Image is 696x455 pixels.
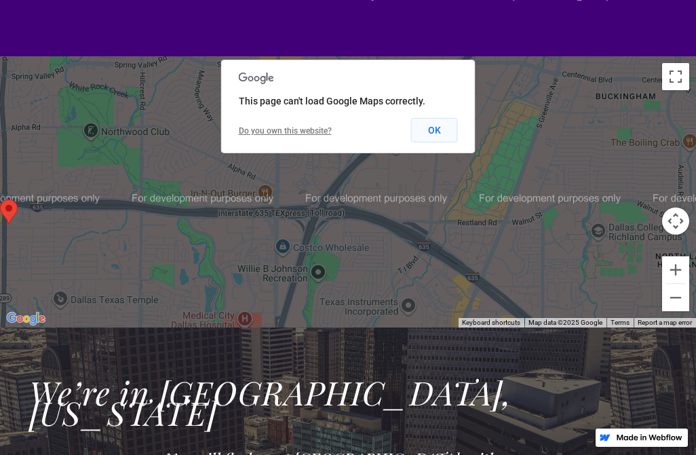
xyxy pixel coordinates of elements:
button: Keyboard shortcuts [462,318,520,328]
a: Do you own this website? [239,126,332,136]
button: Toggle fullscreen view [662,63,689,90]
img: Made in Webflow [616,434,682,441]
span: This page can't load Google Maps correctly. [239,96,425,106]
img: Google [3,310,48,328]
button: Zoom in [662,256,689,283]
a: Report a map error [638,319,692,326]
button: Zoom out [662,284,689,311]
em: We’re in [GEOGRAPHIC_DATA], [US_STATE] [29,370,511,434]
span: Map data ©2025 Google [528,319,602,326]
button: OK [411,118,458,142]
a: Open this area in Google Maps (opens a new window) [3,310,48,328]
button: Map camera controls [662,207,689,235]
a: Terms (opens in new tab) [611,319,630,326]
